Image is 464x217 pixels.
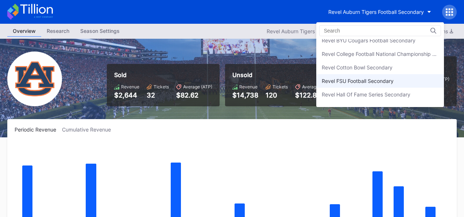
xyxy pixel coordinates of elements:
[322,91,410,98] div: Revel Hall Of Fame Series Secondary
[324,28,388,34] input: Search
[322,51,438,57] div: Revel College Football National Championship Secondary
[322,78,394,84] div: Revel FSU Football Secondary
[322,37,415,43] div: Revel BYU Cougars Football Secondary
[322,64,393,71] div: Revel Cotton Bowl Secondary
